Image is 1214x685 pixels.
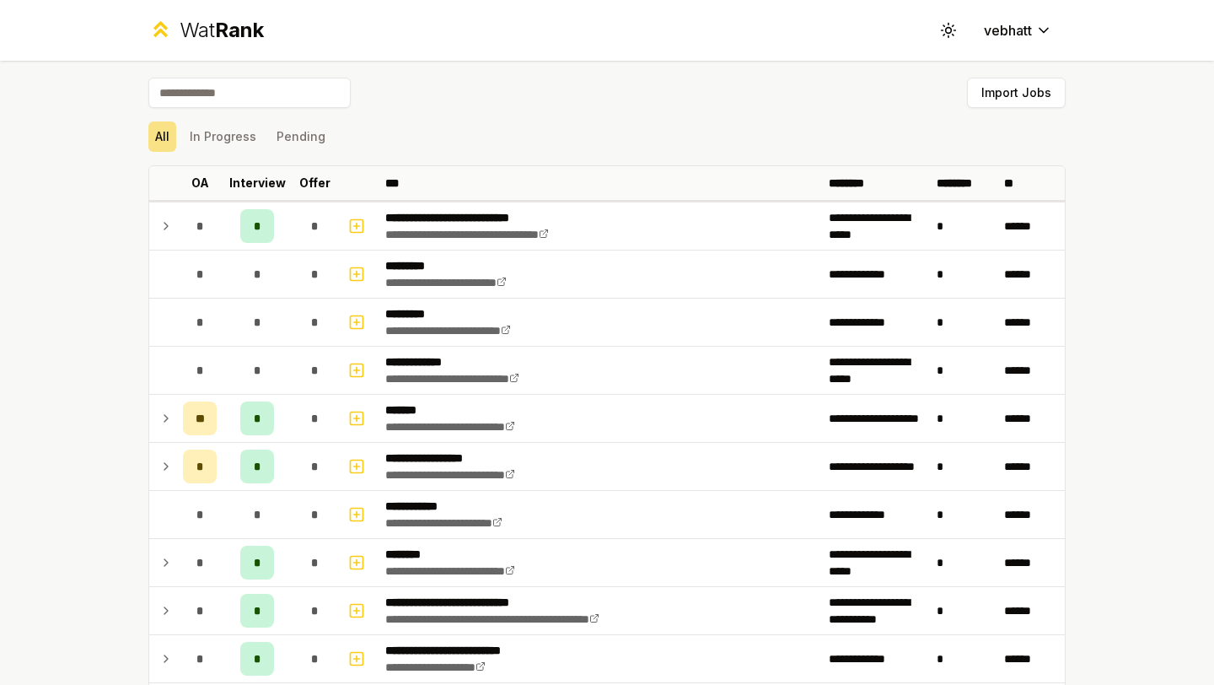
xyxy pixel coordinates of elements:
[191,175,209,191] p: OA
[183,121,263,152] button: In Progress
[180,17,264,44] div: Wat
[970,15,1066,46] button: vebhatt
[967,78,1066,108] button: Import Jobs
[984,20,1032,40] span: vebhatt
[215,18,264,42] span: Rank
[148,17,264,44] a: WatRank
[270,121,332,152] button: Pending
[148,121,176,152] button: All
[299,175,330,191] p: Offer
[229,175,286,191] p: Interview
